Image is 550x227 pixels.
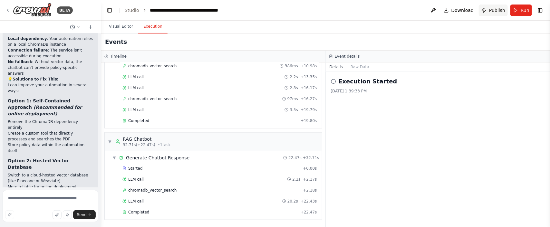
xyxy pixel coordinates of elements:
button: Download [441,5,477,16]
span: Generate Chatbot Response [126,155,189,161]
h2: Events [105,37,127,46]
button: Start a new chat [85,23,96,31]
h3: Timeline [110,54,127,59]
span: + 0.00s [303,166,317,171]
span: 3.5s [290,107,298,112]
span: 97ms [287,96,298,101]
div: RAG Chatbot [123,136,171,142]
button: Execution [138,20,168,33]
li: Switch to a cloud-hosted vector database (like Pinecone or Weaviate) [8,172,93,184]
button: Click to speak your automation idea [63,210,72,219]
span: + 32.71s [303,155,319,160]
p: I can improve your automation in several ways: [8,82,93,94]
span: + 22.43s [301,199,317,204]
strong: Solutions to Fix This: [13,77,59,81]
a: Studio [125,8,139,13]
li: Remove the ChromaDB dependency entirely [8,119,93,130]
span: chromadb_vector_search [128,96,177,101]
span: LLM call [128,107,144,112]
button: Hide left sidebar [105,6,114,15]
li: Create a custom tool that directly processes and searches the PDF [8,130,93,142]
span: 2.2s [292,177,300,182]
button: Switch to previous chat [67,23,83,31]
span: 20.2s [287,199,298,204]
span: + 16.27s [301,96,317,101]
button: Visual Editor [104,20,138,33]
strong: Connection failure [8,48,48,52]
strong: Option 2: Hosted Vector Database [8,158,69,170]
li: : Without vector data, the chatbot can't provide policy-specific answers [8,59,93,76]
li: : The service isn't accessible during execution [8,47,93,59]
em: (Recommended for online deployment) [8,105,82,116]
span: + 19.80s [301,118,317,123]
span: Download [451,7,474,14]
span: LLM call [128,85,144,90]
span: 32.71s (+22.47s) [123,142,155,147]
button: Run [510,5,532,16]
span: Run [521,7,529,14]
nav: breadcrumb [125,7,223,14]
button: Upload files [53,210,62,219]
span: Publish [489,7,505,14]
div: BETA [57,6,73,14]
button: Raw Data [347,62,373,71]
span: + 16.17s [301,85,317,90]
div: [DATE] 1:39:33 PM [331,89,545,94]
span: + 22.47s [301,210,317,215]
span: 386ms [285,63,298,69]
button: Improve this prompt [5,210,14,219]
span: Completed [128,118,149,123]
span: LLM call [128,177,144,182]
button: Details [326,62,347,71]
span: ▼ [112,155,116,160]
button: Send [73,210,96,219]
span: 22.47s [288,155,302,160]
span: + 19.79s [301,107,317,112]
button: Publish [479,5,508,16]
li: Store policy data within the automation itself [8,142,93,154]
span: chromadb_vector_search [128,188,177,193]
span: + 13.35s [301,74,317,80]
span: LLM call [128,199,144,204]
span: + 10.98s [301,63,317,69]
span: • 1 task [158,142,171,147]
button: Show right sidebar [536,6,545,15]
span: Completed [128,210,149,215]
span: 2.8s [290,85,298,90]
span: Started [128,166,142,171]
span: + 2.17s [303,177,317,182]
span: LLM call [128,74,144,80]
strong: Option 1: Self-Contained Approach [8,98,70,110]
span: chromadb_vector_search [128,63,177,69]
span: Send [77,212,87,217]
li: : Your automation relies on a local ChromaDB instance [8,36,93,47]
span: 2.2s [290,74,298,80]
span: ▼ [108,139,112,144]
span: + 2.18s [303,188,317,193]
li: More reliable for online deployment [8,184,93,190]
h3: Event details [335,54,360,59]
h2: Execution Started [339,77,397,86]
h2: 💡 [8,76,93,82]
strong: Local dependency [8,36,47,41]
img: Logo [13,3,52,17]
strong: No fallback [8,60,32,64]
